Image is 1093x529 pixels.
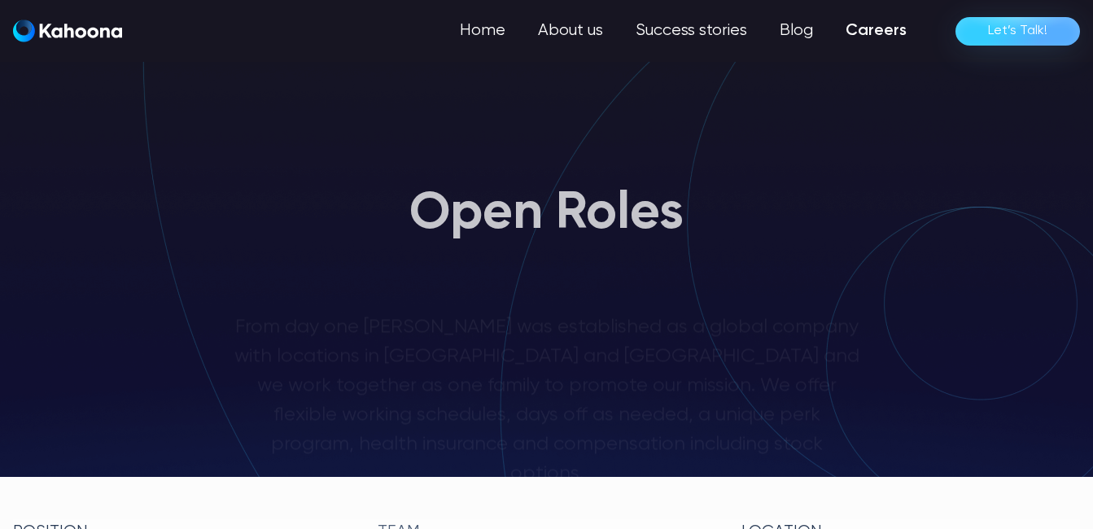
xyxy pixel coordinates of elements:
[13,20,122,42] img: Kahoona logo white
[619,15,763,47] a: Success stories
[988,18,1047,44] div: Let’s Talk!
[409,186,684,243] h1: Open Roles
[829,15,923,47] a: Careers
[444,15,522,47] a: Home
[763,15,829,47] a: Blog
[522,15,619,47] a: About us
[234,313,859,488] p: From day one [PERSON_NAME] was established as a global company with locations in [GEOGRAPHIC_DATA...
[955,17,1080,46] a: Let’s Talk!
[13,20,122,43] a: home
